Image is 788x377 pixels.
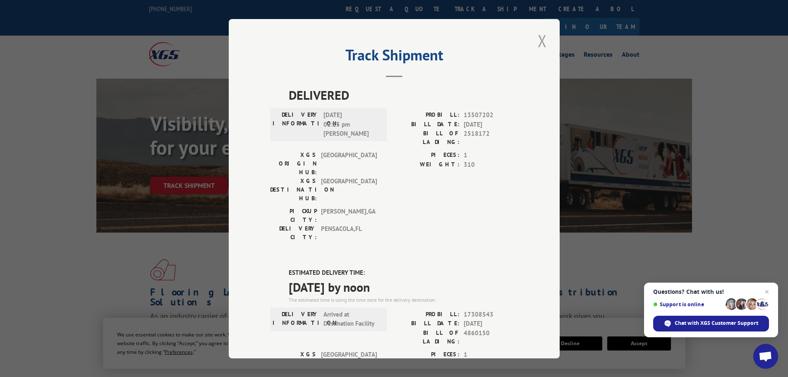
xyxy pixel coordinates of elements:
h2: Track Shipment [270,49,518,65]
span: Chat with XGS Customer Support [653,316,769,331]
span: [DATE] [464,120,518,129]
span: 13507202 [464,110,518,120]
span: DELIVERED [289,86,518,104]
label: PICKUP CITY: [270,207,317,224]
span: Arrived at Destination Facility [323,310,379,328]
label: DELIVERY CITY: [270,224,317,242]
label: XGS DESTINATION HUB: [270,177,317,203]
span: Support is online [653,301,723,307]
label: PIECES: [394,151,460,160]
span: [DATE] 02:25 pm [PERSON_NAME] [323,110,379,139]
label: WEIGHT: [394,160,460,169]
label: DELIVERY INFORMATION: [273,310,319,328]
span: 310 [464,160,518,169]
label: ESTIMATED DELIVERY TIME: [289,268,518,278]
span: [GEOGRAPHIC_DATA] [321,151,377,177]
span: 4860150 [464,328,518,346]
label: XGS ORIGIN HUB: [270,151,317,177]
span: 1 [464,151,518,160]
label: BILL DATE: [394,120,460,129]
span: PENSACOLA , FL [321,224,377,242]
label: XGS ORIGIN HUB: [270,350,317,376]
span: 2518172 [464,129,518,146]
span: 1 [464,350,518,359]
span: Questions? Chat with us! [653,288,769,295]
span: [DATE] by noon [289,277,518,296]
label: BILL DATE: [394,319,460,329]
span: 17308543 [464,310,518,319]
label: DELIVERY INFORMATION: [273,110,319,139]
div: The estimated time is using the time zone for the delivery destination. [289,296,518,303]
span: Chat with XGS Customer Support [675,319,758,327]
button: Close modal [535,29,549,52]
span: [GEOGRAPHIC_DATA] [321,177,377,203]
span: [PERSON_NAME] , GA [321,207,377,224]
a: Open chat [753,344,778,369]
label: PROBILL: [394,310,460,319]
label: PROBILL: [394,110,460,120]
label: BILL OF LADING: [394,129,460,146]
label: PIECES: [394,350,460,359]
span: [GEOGRAPHIC_DATA] [321,350,377,376]
span: [DATE] [464,319,518,329]
label: BILL OF LADING: [394,328,460,346]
